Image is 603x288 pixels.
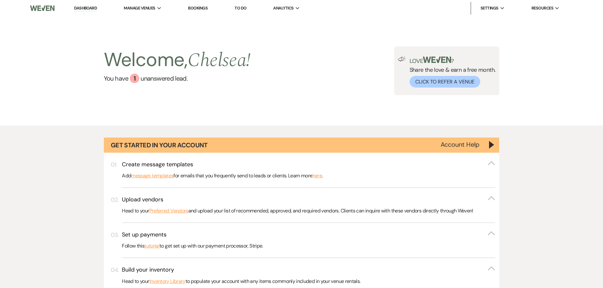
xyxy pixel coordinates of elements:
[188,5,208,11] a: Bookings
[122,161,495,169] button: Create message templates
[124,5,155,11] span: Manage Venues
[30,2,54,15] img: Weven Logo
[312,172,322,180] a: here
[122,266,495,274] button: Build your inventory
[122,242,495,250] p: Follow this to get set up with our payment processor, Stripe.
[410,76,480,88] button: Click to Refer a Venue
[122,277,495,285] p: Head to your to populate your account with any items commonly included in your venue rentals.
[131,172,173,180] a: message templates
[122,207,495,215] p: Head to your and upload your list of recommended, approved, and required vendors. Clients can inq...
[122,231,166,239] h3: Set up payments
[122,172,495,180] p: Add for emails that you frequently send to leads or clients. Learn more .
[149,207,188,215] a: Preferred Vendors
[144,242,160,250] a: tutorial
[104,46,251,74] h2: Welcome,
[122,196,163,204] h3: Upload vendors
[122,266,174,274] h3: Build your inventory
[531,5,553,11] span: Resources
[273,5,293,11] span: Analytics
[406,57,496,88] div: Share the love & earn a free month.
[122,196,495,204] button: Upload vendors
[423,57,451,63] img: weven-logo-green.svg
[104,74,251,83] a: You have 1 unanswered lead.
[130,74,139,83] div: 1
[441,141,480,148] button: Account Help
[188,46,251,75] span: Chelsea !
[398,57,406,62] img: loud-speaker-illustration.svg
[149,277,185,285] a: Inventory Library
[481,5,499,11] span: Settings
[235,5,246,11] a: To Do
[410,57,496,64] p: Love ?
[74,5,97,11] a: Dashboard
[111,141,208,150] h1: Get Started in Your Account
[122,161,193,169] h3: Create message templates
[122,231,495,239] button: Set up payments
